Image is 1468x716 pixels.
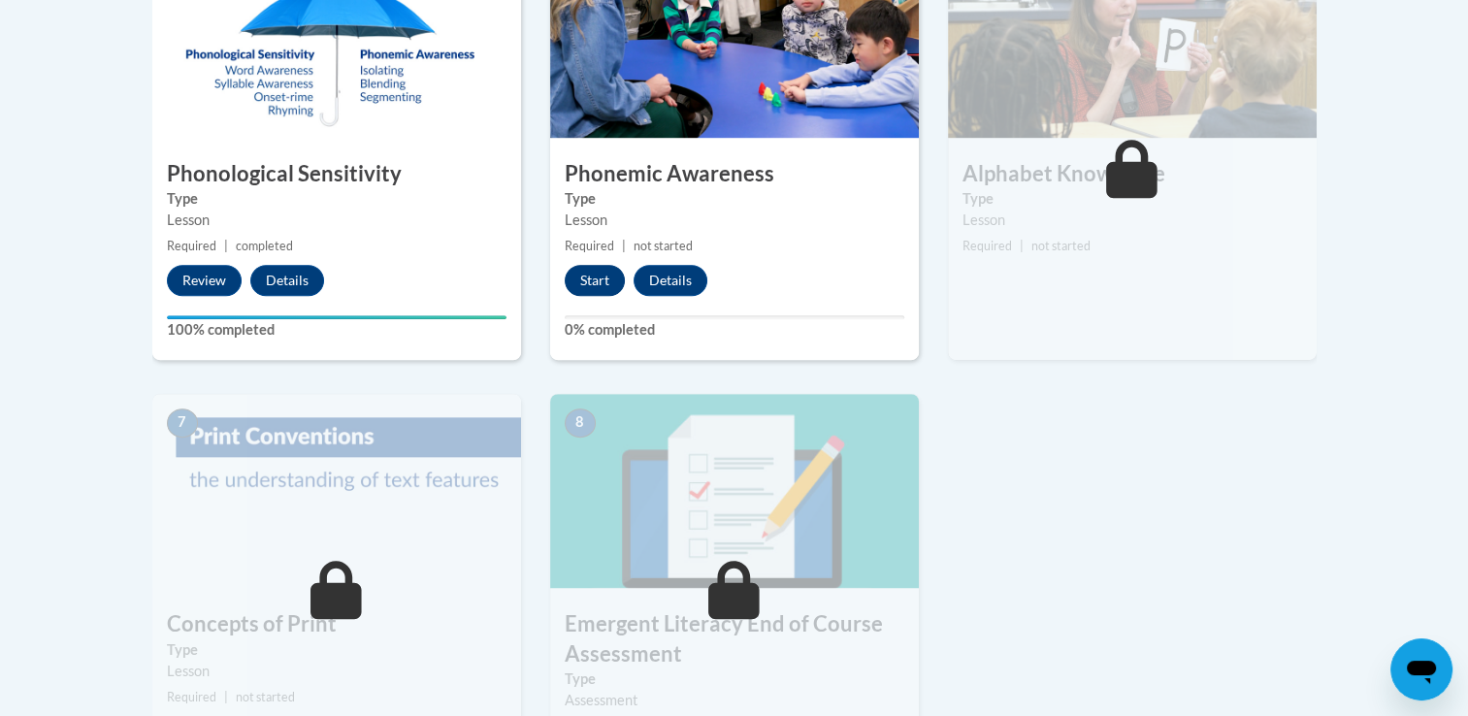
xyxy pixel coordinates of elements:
span: Required [565,239,614,253]
button: Start [565,265,625,296]
img: Course Image [550,394,919,588]
div: Lesson [565,210,904,231]
h3: Concepts of Print [152,609,521,639]
iframe: Button to launch messaging window [1390,638,1452,700]
span: | [224,690,228,704]
span: not started [1031,239,1091,253]
div: Lesson [167,210,506,231]
img: Course Image [152,394,521,588]
span: Required [167,690,216,704]
label: Type [167,188,506,210]
label: Type [565,188,904,210]
div: Lesson [962,210,1302,231]
button: Details [634,265,707,296]
div: Your progress [167,315,506,319]
span: Required [962,239,1012,253]
span: not started [634,239,693,253]
button: Review [167,265,242,296]
h3: Phonological Sensitivity [152,159,521,189]
label: 0% completed [565,319,904,341]
h3: Phonemic Awareness [550,159,919,189]
button: Details [250,265,324,296]
div: Assessment [565,690,904,711]
div: Lesson [167,661,506,682]
span: | [1020,239,1024,253]
span: 8 [565,408,596,438]
span: | [622,239,626,253]
label: 100% completed [167,319,506,341]
label: Type [962,188,1302,210]
h3: Emergent Literacy End of Course Assessment [550,609,919,669]
span: 7 [167,408,198,438]
label: Type [167,639,506,661]
span: completed [236,239,293,253]
span: Required [167,239,216,253]
label: Type [565,668,904,690]
h3: Alphabet Knowledge [948,159,1317,189]
span: not started [236,690,295,704]
span: | [224,239,228,253]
